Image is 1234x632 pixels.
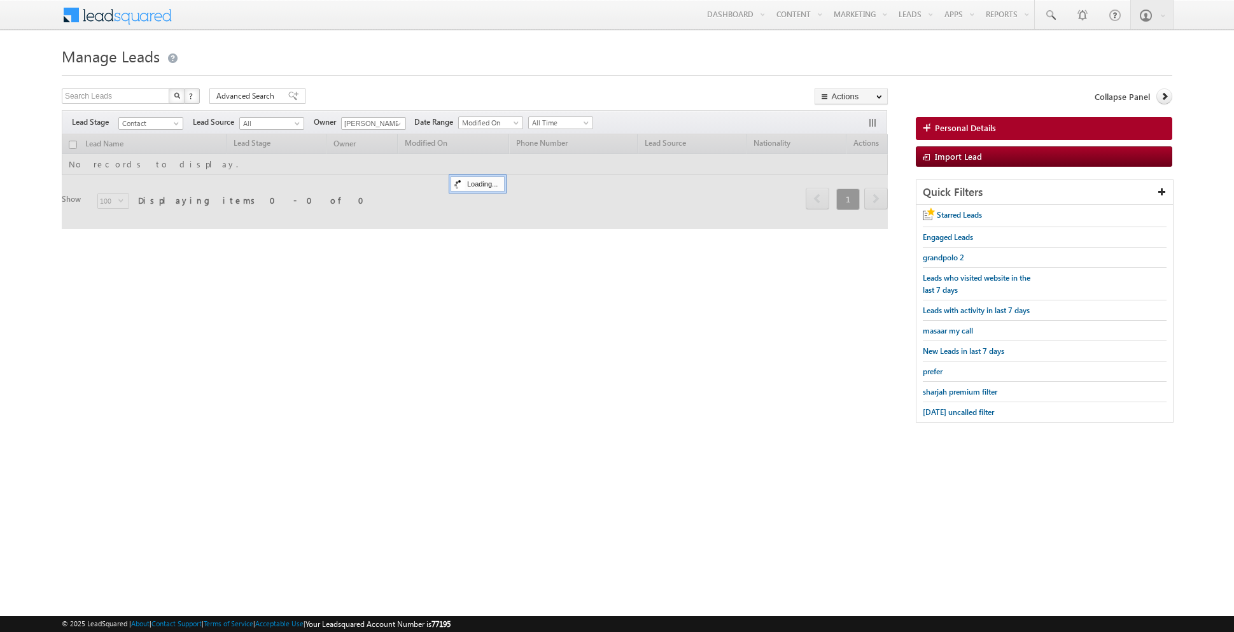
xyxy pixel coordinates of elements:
img: Search [174,92,180,99]
span: Collapse Panel [1095,91,1150,102]
span: grandpolo 2 [923,253,964,262]
div: Quick Filters [916,180,1173,205]
span: Lead Stage [72,116,118,128]
span: Personal Details [935,122,996,134]
a: All Time [528,116,593,129]
span: Starred Leads [937,210,982,220]
a: All [239,117,304,130]
span: © 2025 LeadSquared | | | | | [62,618,451,630]
span: New Leads in last 7 days [923,346,1004,356]
a: Terms of Service [204,619,253,628]
a: Personal Details [916,117,1172,140]
span: 77195 [431,619,451,629]
input: Type to Search [341,117,406,130]
div: Loading... [451,176,505,192]
span: Leads who visited website in the last 7 days [923,273,1030,295]
span: Leads with activity in last 7 days [923,305,1030,315]
span: sharjah premium filter [923,387,997,397]
span: Date Range [414,116,458,128]
span: Manage Leads [62,46,160,66]
a: Contact [118,117,183,130]
button: ? [185,88,200,104]
a: Show All Items [389,118,405,130]
span: Contact [119,118,179,129]
span: All [240,118,300,129]
span: Advanced Search [216,90,278,102]
span: Owner [314,116,341,128]
span: [DATE] uncalled filter [923,407,994,417]
span: masaar my call [923,326,973,335]
span: Import Lead [935,151,982,162]
span: ? [189,90,195,101]
a: Acceptable Use [255,619,304,628]
span: Your Leadsquared Account Number is [305,619,451,629]
span: Modified On [459,117,519,129]
a: Contact Support [151,619,202,628]
button: Actions [815,88,888,104]
span: Engaged Leads [923,232,973,242]
span: All Time [529,117,589,129]
span: prefer [923,367,943,376]
a: About [131,619,150,628]
a: Modified On [458,116,523,129]
span: Lead Source [193,116,239,128]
